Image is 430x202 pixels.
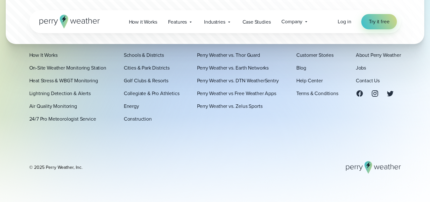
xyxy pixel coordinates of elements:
a: Blog [296,64,306,72]
a: Jobs [356,64,366,72]
a: Lightning Detection & Alerts [29,90,91,97]
a: Air Quality Monitoring [29,102,77,110]
div: © 2025 Perry Weather, Inc. [29,164,82,171]
a: Terms & Conditions [296,90,338,97]
a: Perry Weather vs Free Weather Apps [197,90,276,97]
a: 24/7 Pro Meteorologist Service [29,115,96,123]
a: Collegiate & Pro Athletics [124,90,180,97]
a: Help Center [296,77,323,85]
a: Perry Weather vs. Zelus Sports [197,102,263,110]
a: On-Site Weather Monitoring Station [29,64,106,72]
span: Try it free [369,18,389,26]
a: How It Works [29,51,58,59]
a: Contact Us [356,77,380,85]
a: Perry Weather vs. Earth Networks [197,64,269,72]
span: Case Studies [243,18,271,26]
a: Schools & Districts [124,51,164,59]
a: Construction [124,115,152,123]
a: About Perry Weather [356,51,401,59]
a: Customer Stories [296,51,334,59]
a: Heat Stress & WBGT Monitoring [29,77,98,85]
a: Perry Weather vs. DTN WeatherSentry [197,77,279,85]
a: Golf Clubs & Resorts [124,77,168,85]
a: Energy [124,102,139,110]
a: Cities & Park Districts [124,64,170,72]
span: How it Works [129,18,157,26]
a: Case Studies [237,15,276,28]
a: Perry Weather vs. Thor Guard [197,51,260,59]
span: Industries [204,18,225,26]
a: Try it free [361,14,397,29]
span: Company [281,18,302,26]
span: Features [168,18,187,26]
a: How it Works [123,15,163,28]
a: Log in [338,18,351,26]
